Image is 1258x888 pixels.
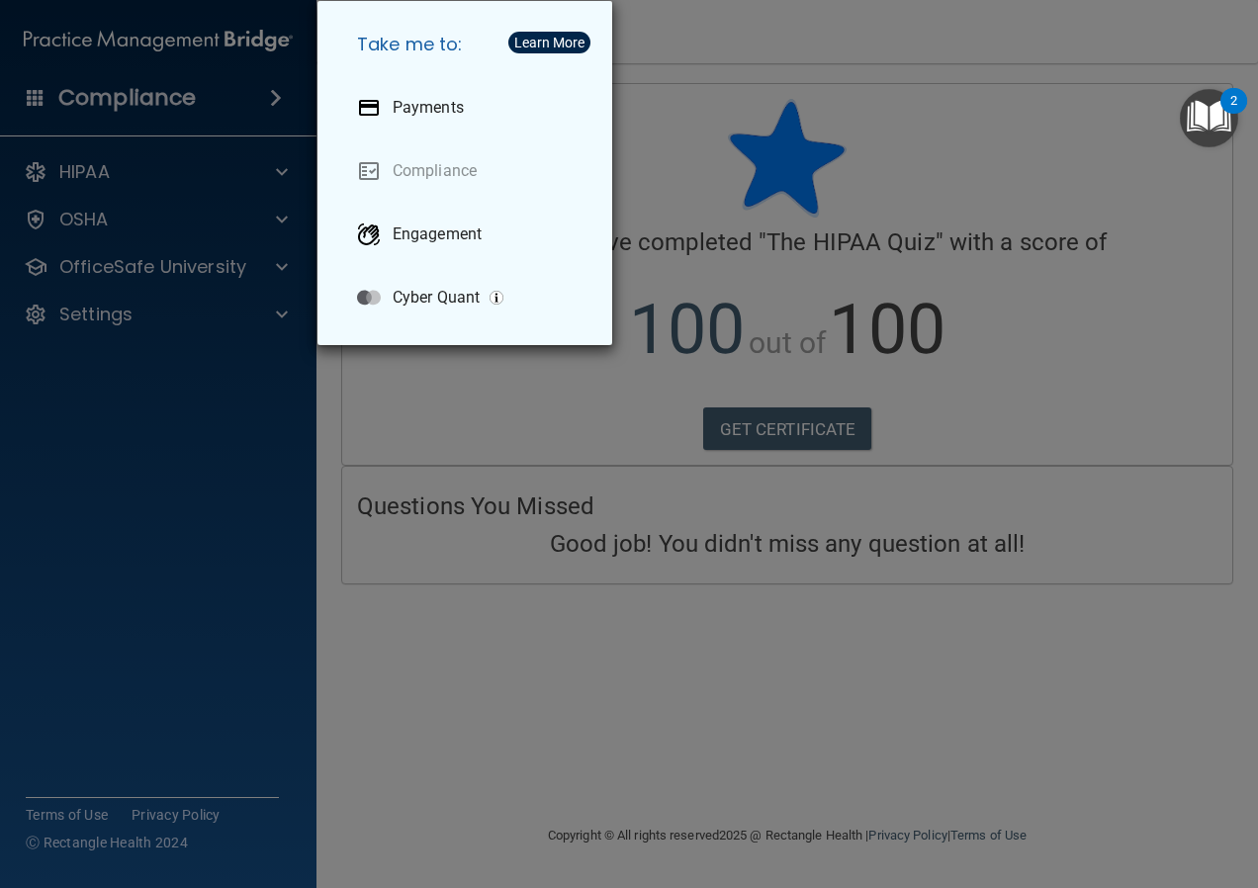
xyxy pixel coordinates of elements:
p: Cyber Quant [393,288,480,308]
div: Learn More [514,36,584,49]
h5: Take me to: [341,17,596,72]
a: Payments [341,80,596,135]
div: 2 [1230,101,1237,127]
a: Cyber Quant [341,270,596,325]
button: Learn More [508,32,590,53]
a: Compliance [341,143,596,199]
p: Payments [393,98,464,118]
a: Engagement [341,207,596,262]
button: Open Resource Center, 2 new notifications [1180,89,1238,147]
p: Engagement [393,224,482,244]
